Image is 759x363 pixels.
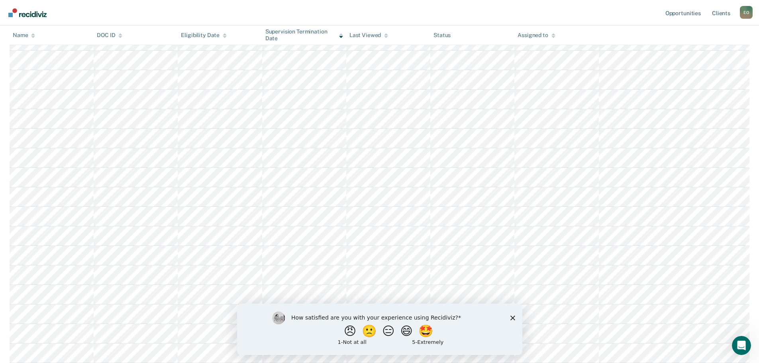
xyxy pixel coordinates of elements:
div: E O [740,6,753,19]
div: DOC ID [97,32,122,39]
div: Assigned to [518,32,555,39]
div: Last Viewed [349,32,388,39]
button: Profile dropdown button [740,6,753,19]
div: Name [13,32,35,39]
iframe: Intercom live chat [732,336,751,355]
div: Eligibility Date [181,32,227,39]
iframe: Survey by Kim from Recidiviz [237,304,522,355]
div: Supervision Termination Date [265,28,343,42]
img: Recidiviz [8,8,47,17]
div: Status [433,32,451,39]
